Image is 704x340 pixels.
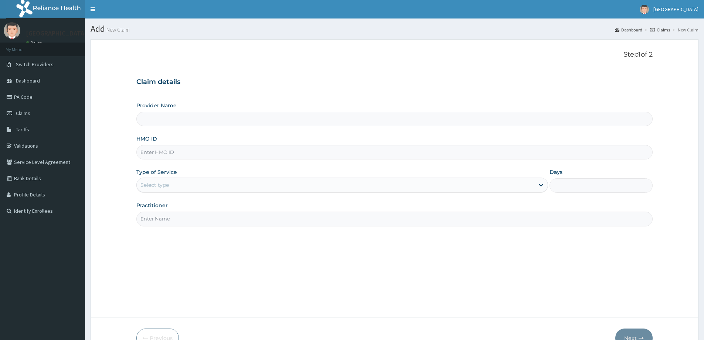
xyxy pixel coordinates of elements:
[615,27,642,33] a: Dashboard
[105,27,130,33] small: New Claim
[650,27,670,33] a: Claims
[136,202,168,209] label: Practitioner
[671,27,698,33] li: New Claim
[136,145,653,159] input: Enter HMO ID
[136,51,653,59] p: Step 1 of 2
[136,212,653,226] input: Enter Name
[16,61,54,68] span: Switch Providers
[26,30,87,37] p: [GEOGRAPHIC_DATA]
[91,24,698,34] h1: Add
[640,5,649,14] img: User Image
[26,40,44,46] a: Online
[136,135,157,142] label: HMO ID
[550,168,562,176] label: Days
[653,6,698,13] span: [GEOGRAPHIC_DATA]
[16,110,30,117] span: Claims
[140,181,169,189] div: Select type
[136,102,177,109] label: Provider Name
[4,22,20,39] img: User Image
[136,168,177,176] label: Type of Service
[16,126,29,133] span: Tariffs
[136,78,653,86] h3: Claim details
[16,77,40,84] span: Dashboard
